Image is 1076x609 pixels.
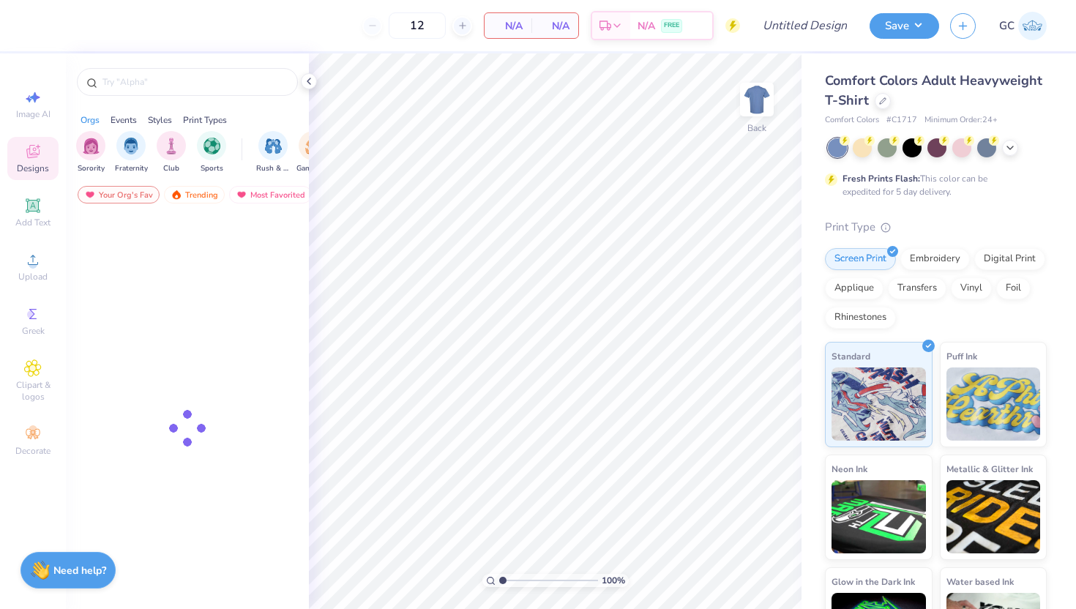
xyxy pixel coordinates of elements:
div: Digital Print [974,248,1045,270]
input: – – [389,12,446,39]
div: filter for Sports [197,131,226,174]
img: Standard [832,367,926,441]
div: filter for Game Day [296,131,330,174]
div: filter for Rush & Bid [256,131,290,174]
button: filter button [76,131,105,174]
div: Styles [148,113,172,127]
span: Designs [17,162,49,174]
strong: Need help? [53,564,106,578]
span: Clipart & logos [7,379,59,403]
img: most_fav.gif [236,190,247,200]
img: most_fav.gif [84,190,96,200]
div: Vinyl [951,277,992,299]
span: Comfort Colors [825,114,879,127]
span: Upload [18,271,48,283]
img: Game Day Image [305,138,322,154]
button: Save [870,13,939,39]
span: FREE [664,20,679,31]
button: filter button [157,131,186,174]
img: Sorority Image [83,138,100,154]
div: Print Types [183,113,227,127]
span: Rush & Bid [256,163,290,174]
div: Trending [164,186,225,203]
a: GC [999,12,1047,40]
span: Game Day [296,163,330,174]
div: Rhinestones [825,307,896,329]
span: Fraternity [115,163,148,174]
div: filter for Fraternity [115,131,148,174]
div: Screen Print [825,248,896,270]
div: Orgs [81,113,100,127]
div: Transfers [888,277,946,299]
span: Greek [22,325,45,337]
span: Sports [201,163,223,174]
span: Image AI [16,108,51,120]
img: Puff Ink [946,367,1041,441]
span: Add Text [15,217,51,228]
img: Back [742,85,771,114]
strong: Fresh Prints Flash: [843,173,920,184]
button: filter button [296,131,330,174]
div: Events [111,113,137,127]
span: Water based Ink [946,574,1014,589]
img: trending.gif [171,190,182,200]
input: Try "Alpha" [101,75,288,89]
div: This color can be expedited for 5 day delivery. [843,172,1023,198]
img: George Charles [1018,12,1047,40]
div: Your Org's Fav [78,186,160,203]
span: Metallic & Glitter Ink [946,461,1033,477]
div: Applique [825,277,883,299]
div: Embroidery [900,248,970,270]
span: Glow in the Dark Ink [832,574,915,589]
span: Club [163,163,179,174]
span: Comfort Colors Adult Heavyweight T-Shirt [825,72,1042,109]
button: filter button [256,131,290,174]
span: Puff Ink [946,348,977,364]
img: Fraternity Image [123,138,139,154]
img: Rush & Bid Image [265,138,282,154]
span: Sorority [78,163,105,174]
span: GC [999,18,1015,34]
span: N/A [493,18,523,34]
div: Back [747,122,766,135]
span: Standard [832,348,870,364]
div: filter for Club [157,131,186,174]
span: Minimum Order: 24 + [924,114,998,127]
button: filter button [197,131,226,174]
span: 100 % [602,574,625,587]
span: N/A [638,18,655,34]
span: Neon Ink [832,461,867,477]
span: N/A [540,18,569,34]
input: Untitled Design [751,11,859,40]
img: Metallic & Glitter Ink [946,480,1041,553]
button: filter button [115,131,148,174]
img: Sports Image [203,138,220,154]
div: Most Favorited [229,186,312,203]
img: Club Image [163,138,179,154]
img: Neon Ink [832,480,926,553]
div: Foil [996,277,1031,299]
div: filter for Sorority [76,131,105,174]
span: Decorate [15,445,51,457]
div: Print Type [825,219,1047,236]
span: # C1717 [886,114,917,127]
